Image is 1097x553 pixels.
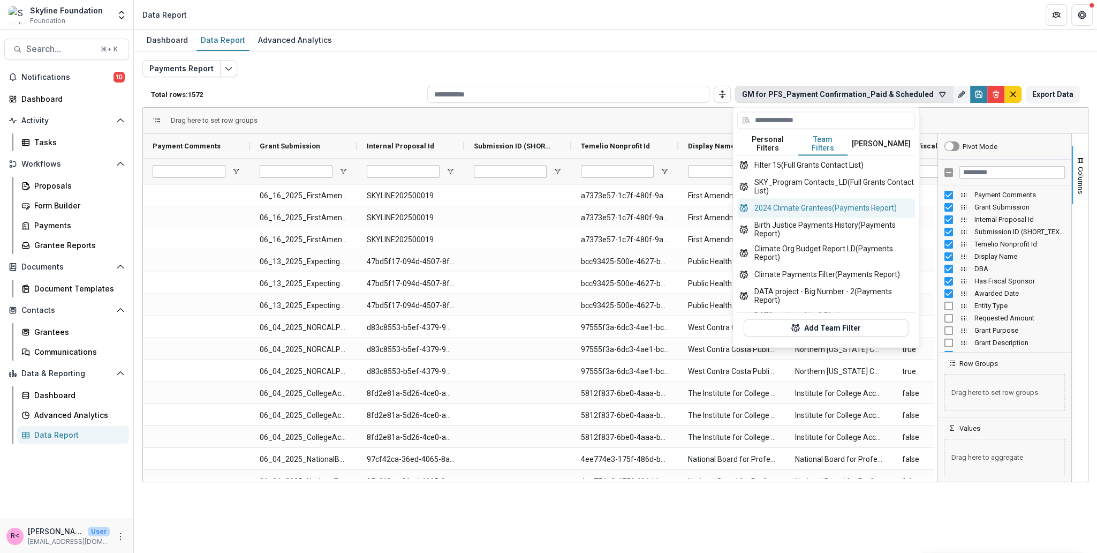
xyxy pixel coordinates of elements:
[34,429,120,440] div: Data Report
[21,93,120,104] div: Dashboard
[17,426,129,444] a: Data Report
[34,326,120,338] div: Grantees
[367,470,455,492] span: 97cf42ca-36ed-4065-8a40-08c8340bb3b4
[11,533,19,540] div: Rose Brookhouse <rose@skylinefoundation.org>
[581,295,669,317] span: bcc93425-500e-4627-b416-0b37ac63f0d9
[974,302,1065,310] span: Entity Type
[688,317,776,339] span: West Contra Costa Public Education Fund
[232,167,240,176] button: Open Filter Menu
[735,86,954,103] button: GM for PFS_Payment Confirmation_Paid & Scheduled
[795,470,883,492] span: National Board for Professional Teaching Standards
[938,213,1071,226] div: Internal Proposal Id Column
[938,432,1071,482] div: Values
[944,374,1065,410] span: Drag here to set row groups
[114,72,125,83] span: 10
[17,343,129,361] a: Communications
[260,427,347,449] span: 06_04_2025_CollegeAccess_$1,500,000
[260,405,347,427] span: 06_04_2025_CollegeAccess_$1,500,000
[367,165,440,178] input: Internal Proposal Id Filter Input
[260,185,347,207] span: 06_16_2025_FirstAmendmentCoalition_$300,000
[446,167,455,176] button: Open Filter Menu
[4,258,129,275] button: Open Documents
[688,427,776,449] span: The Institute for College Access and Success Inc.
[34,137,120,148] div: Tasks
[581,449,669,470] span: 4ee774e3-175f-486d-b64c-991faa519360
[21,263,112,272] span: Documents
[938,238,1071,250] div: Temelio Nonprofit Id Column
[142,60,221,77] button: Payments Report
[974,265,1065,273] span: DBA
[153,142,221,150] span: Payment Comments
[260,251,347,273] span: 06_13_2025_ExpectingJustice_$1,200,000
[737,265,915,284] button: Climate Payments Filter (Payments Report)
[795,427,883,449] span: Institute for College Access and Success Inc ( [PERSON_NAME] )
[114,530,127,543] button: More
[737,133,798,155] button: Personal Filters
[581,317,669,339] span: 97555f3a-6dc3-4ae1-bce4-e69dd2b2134e
[902,405,990,427] span: false
[4,112,129,129] button: Open Activity
[220,60,237,77] button: Edit selected report
[974,240,1065,248] span: Temelio Nonprofit Id
[795,405,883,427] span: Institute for College Access and Success Inc ( [PERSON_NAME] )
[581,339,669,361] span: 97555f3a-6dc3-4ae1-bce4-e69dd2b2134e
[737,284,915,308] button: DATA project - Big Number - 2 (Payments Report)
[260,142,320,150] span: Grant Submission
[1004,86,1022,103] button: default
[938,349,1071,361] div: Payment Amount Column
[260,229,347,251] span: 06_16_2025_FirstAmendmentCoalition_$300,000
[737,175,915,198] button: SKY_Program Contacts_LD (Full Grants Contact List)
[737,308,915,331] button: DATA project - List 2 Pledge Payments (Payments Report)
[1077,167,1085,194] span: Columns
[902,427,990,449] span: false
[34,409,120,421] div: Advanced Analytics
[21,73,114,82] span: Notifications
[30,5,103,16] div: Skyline Foundation
[938,263,1071,275] div: DBA Column
[737,218,915,241] button: Birth Justice Payments History (Payments Report)
[688,295,776,317] span: Public Health Foundation Enterprises, Inc.
[974,191,1065,199] span: Payment Comments
[99,43,120,55] div: ⌘ + K
[902,142,967,150] span: Has Fiscal Sponsor
[688,405,776,427] span: The Institute for College Access and Success Inc.
[34,346,120,357] div: Communications
[974,314,1065,322] span: Requested Amount
[28,526,84,537] p: [PERSON_NAME] <[PERSON_NAME][EMAIL_ADDRESS][DOMAIN_NAME]>
[688,449,776,470] span: National Board for Professional Teaching Standards Inc
[953,86,970,103] button: Rename
[9,6,26,24] img: Skyline Foundation
[339,167,347,176] button: Open Filter Menu
[260,165,332,178] input: Grant Submission Filter Input
[367,251,455,273] span: 47bd5f17-094d-4507-8f91-b716f1d7c4c2
[688,142,735,150] span: Display Name
[28,537,110,547] p: [EMAIL_ADDRESS][DOMAIN_NAME]
[367,185,455,207] span: SKYLINE202500019
[260,470,347,492] span: 06_04_2025_NationalBoardTeaching_$1,600,000
[688,383,776,405] span: The Institute for College Access and Success Inc.
[260,449,347,470] span: 06_04_2025_NationalBoardTeaching_$1,600,000
[938,337,1071,349] div: Grant Description Column
[142,32,192,48] div: Dashboard
[902,361,990,383] span: true
[902,339,990,361] span: true
[196,30,249,51] a: Data Report
[17,216,129,234] a: Payments
[367,339,455,361] span: d83c8553-b5ef-4379-91eb-4416151b4915
[581,165,654,178] input: Temelio Nonprofit Id Filter Input
[367,295,455,317] span: 47bd5f17-094d-4507-8f91-b716f1d7c4c2
[34,390,120,401] div: Dashboard
[30,16,65,26] span: Foundation
[688,470,776,492] span: National Board for Professional Teaching Standards Inc
[737,198,915,218] button: 2024 Climate Grantees (Payments Report)
[987,86,1004,103] button: Delete
[367,449,455,470] span: 97cf42ca-36ed-4065-8a40-08c8340bb3b4
[367,273,455,295] span: 47bd5f17-094d-4507-8f91-b716f1d7c4c2
[260,383,347,405] span: 06_04_2025_CollegeAccess_$1,500,000
[660,167,669,176] button: Open Filter Menu
[688,185,776,207] span: First Amendment Coalition
[367,317,455,339] span: d83c8553-b5ef-4379-91eb-4416151b4915
[260,339,347,361] span: 06_04_2025_NORCALPromise_$300,000
[688,273,776,295] span: Public Health Foundation Enterprises, Inc.
[938,300,1071,312] div: Entity Type Column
